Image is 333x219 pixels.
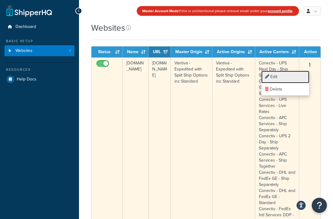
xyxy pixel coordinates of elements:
a: Delete [261,83,309,96]
span: Websites [15,48,33,53]
th: Status: activate to sort column ascending [91,46,123,57]
th: Master Origin: activate to sort column ascending [171,46,212,57]
a: Edit [261,71,309,83]
div: Resources [5,67,74,72]
th: Active Carriers: activate to sort column ascending [255,46,299,57]
th: URL: activate to sort column ascending [149,46,171,57]
th: Action [299,46,321,57]
span: Dashboard [15,24,36,29]
li: Websites [5,45,74,56]
a: Help Docs [5,74,74,85]
div: Basic Setup [5,39,74,44]
th: Active Origins: activate to sort column ascending [212,46,255,57]
th: Name: activate to sort column ascending [123,46,149,57]
strong: Master Account Mode [142,8,179,14]
a: Websites 1 [5,45,74,56]
a: account profile [268,8,293,14]
h1: Websites [91,22,125,34]
a: ShipperHQ Home [6,5,52,17]
div: If this is unintentional please remove email under your . [137,6,299,16]
a: Dashboard [5,21,74,33]
button: Open Resource Center [312,198,327,213]
span: 1 [69,48,70,53]
span: Help Docs [17,77,36,82]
